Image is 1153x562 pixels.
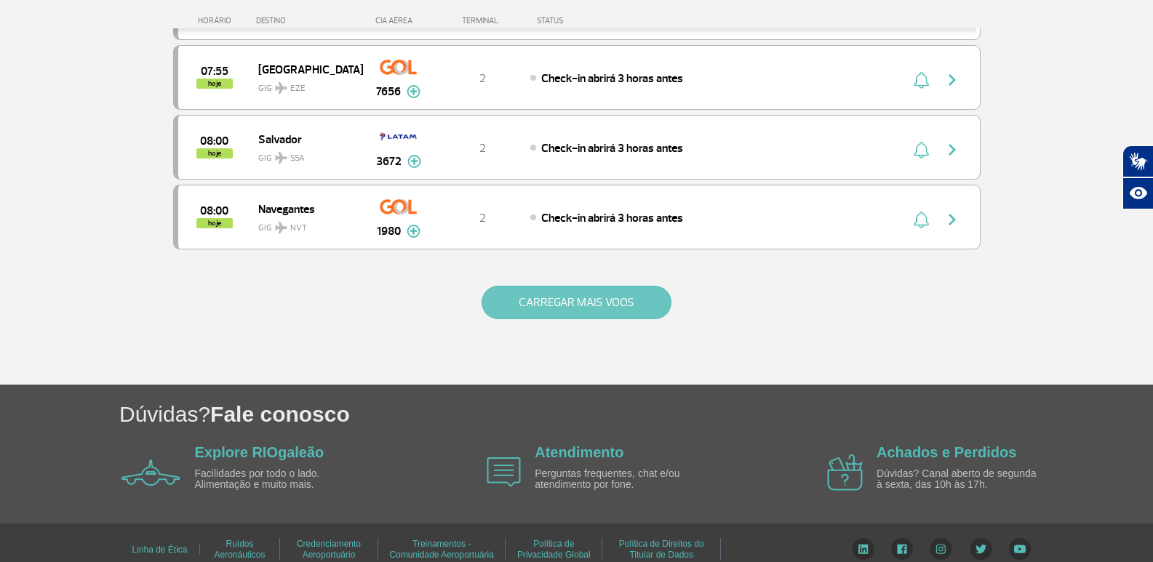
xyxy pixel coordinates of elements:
[930,538,952,560] img: Instagram
[119,399,1153,429] h1: Dúvidas?
[877,468,1044,491] p: Dúvidas? Canal aberto de segunda à sexta, das 10h às 17h.
[376,153,402,170] span: 3672
[1122,177,1153,209] button: Abrir recursos assistivos.
[407,155,421,168] img: mais-info-painel-voo.svg
[195,468,362,491] p: Facilidades por todo o lado. Alimentação e muito mais.
[914,141,929,158] img: sino-painel-voo.svg
[482,286,671,319] button: CARREGAR MAIS VOOS
[1122,145,1153,209] div: Plugin de acessibilidade da Hand Talk.
[1122,145,1153,177] button: Abrir tradutor de língua de sinais.
[943,211,961,228] img: seta-direita-painel-voo.svg
[914,71,929,89] img: sino-painel-voo.svg
[891,538,913,560] img: Facebook
[258,199,351,218] span: Navegantes
[290,152,305,165] span: SSA
[479,141,486,156] span: 2
[877,444,1016,460] a: Achados e Perdidos
[535,468,702,491] p: Perguntas frequentes, chat e/ou atendimento por fone.
[970,538,992,560] img: Twitter
[535,444,623,460] a: Atendimento
[541,141,683,156] span: Check-in abrirá 3 horas antes
[275,222,287,233] img: destiny_airplane.svg
[290,222,307,235] span: NVT
[195,444,324,460] a: Explore RIOgaleão
[196,218,233,228] span: hoje
[487,457,521,487] img: airplane icon
[200,206,228,216] span: 2025-10-02 08:00:00
[275,152,287,164] img: destiny_airplane.svg
[435,16,530,25] div: TERMINAL
[201,66,228,76] span: 2025-10-02 07:55:00
[256,16,362,25] div: DESTINO
[258,144,351,165] span: GIG
[827,454,863,491] img: airplane icon
[376,83,401,100] span: 7656
[943,141,961,158] img: seta-direita-painel-voo.svg
[914,211,929,228] img: sino-painel-voo.svg
[258,60,351,79] span: [GEOGRAPHIC_DATA]
[479,71,486,86] span: 2
[196,79,233,89] span: hoje
[541,71,683,86] span: Check-in abrirá 3 horas antes
[479,211,486,225] span: 2
[177,16,257,25] div: HORÁRIO
[258,74,351,95] span: GIG
[541,211,683,225] span: Check-in abrirá 3 horas antes
[377,222,401,240] span: 1980
[210,402,350,426] span: Fale conosco
[362,16,435,25] div: CIA AÉREA
[200,136,228,146] span: 2025-10-02 08:00:00
[258,214,351,235] span: GIG
[407,85,420,98] img: mais-info-painel-voo.svg
[407,225,420,238] img: mais-info-painel-voo.svg
[530,16,648,25] div: STATUS
[943,71,961,89] img: seta-direita-painel-voo.svg
[1009,538,1031,560] img: YouTube
[196,148,233,158] span: hoje
[121,459,180,486] img: airplane icon
[275,82,287,94] img: destiny_airplane.svg
[132,539,187,560] a: Linha de Ética
[852,538,874,560] img: LinkedIn
[290,82,306,95] span: EZE
[258,129,351,148] span: Salvador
